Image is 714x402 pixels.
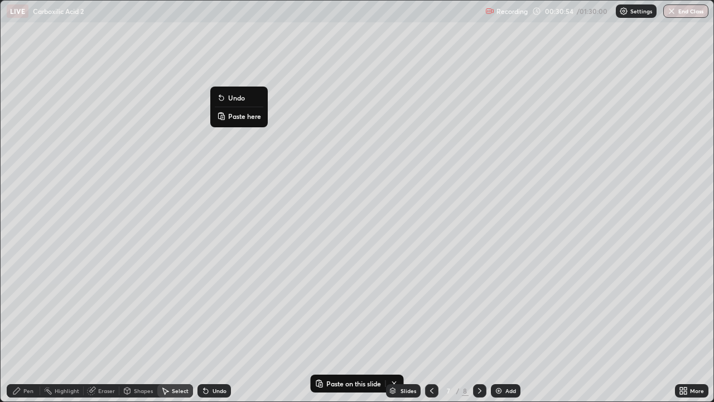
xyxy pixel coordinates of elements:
div: Eraser [98,388,115,394]
img: end-class-cross [667,7,676,16]
div: Pen [23,388,33,394]
button: Paste on this slide [313,377,383,390]
div: Slides [401,388,416,394]
p: Carboxilic Acid 2 [33,7,84,16]
div: 8 [462,386,469,396]
div: More [690,388,704,394]
div: Undo [213,388,226,394]
div: Shapes [134,388,153,394]
button: Undo [215,91,263,104]
p: Paste on this slide [326,379,381,388]
img: class-settings-icons [619,7,628,16]
p: Recording [496,7,528,16]
p: Settings [630,8,652,14]
button: End Class [663,4,708,18]
div: Highlight [55,388,79,394]
p: Paste here [228,112,261,121]
div: 7 [443,387,454,394]
button: Paste here [215,109,263,123]
p: LIVE [10,7,25,16]
div: Add [505,388,516,394]
div: Select [172,388,189,394]
div: / [456,387,460,394]
img: add-slide-button [494,386,503,395]
img: recording.375f2c34.svg [485,7,494,16]
p: Undo [228,93,245,102]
